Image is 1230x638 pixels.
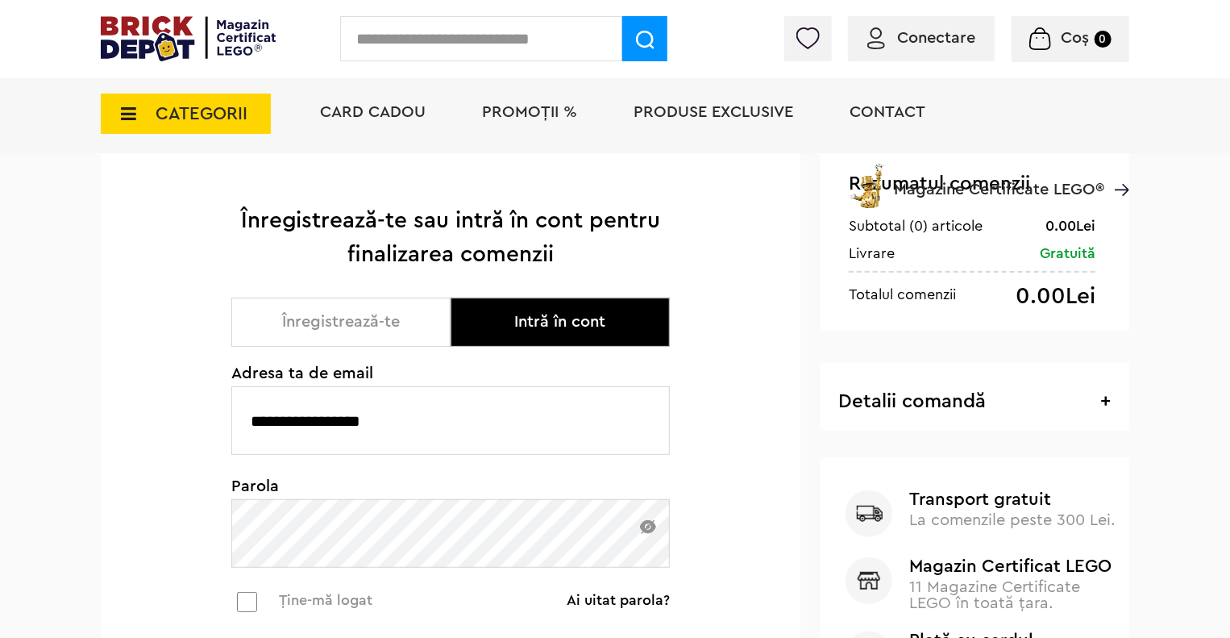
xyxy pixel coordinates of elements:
span: 11 Magazine Certificate LEGO în toată țara. [909,579,1080,611]
span: CATEGORII [156,105,247,123]
div: 0.00Lei [1045,216,1095,236]
button: Intră în cont [451,298,670,347]
b: Magazin Certificat LEGO [909,557,1118,575]
span: Coș [1062,30,1090,46]
b: Transport gratuit [909,490,1118,508]
div: Totalul comenzii [849,285,956,304]
small: 0 [1095,31,1112,48]
a: Conectare [867,30,975,46]
a: Card Cadou [320,104,426,120]
a: PROMOȚII % [482,104,577,120]
span: Conectare [897,30,975,46]
a: Ai uitat parola? [567,592,670,608]
span: Parola [231,478,670,494]
h3: Detalii comandă [838,392,1111,412]
div: Livrare [849,244,895,263]
button: Înregistrează-te [231,298,451,347]
span: Ține-mă logat [279,593,372,607]
div: 0.00Lei [1016,285,1095,308]
span: Adresa ta de email [231,365,670,382]
span: + [1100,392,1111,411]
a: Produse exclusive [634,104,793,120]
a: Magazine Certificate LEGO® [1104,161,1129,177]
span: La comenzile peste 300 Lei. [909,512,1116,528]
img: Magazin Certificat LEGO [846,557,892,604]
a: Contact [850,104,925,120]
div: Gratuită [1040,244,1095,263]
div: Subtotal (0) articole [849,216,983,236]
h1: Înregistrează-te sau intră în cont pentru finalizarea comenzii [231,203,670,271]
span: Magazine Certificate LEGO® [894,161,1104,198]
img: Transport gratuit [846,490,892,537]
